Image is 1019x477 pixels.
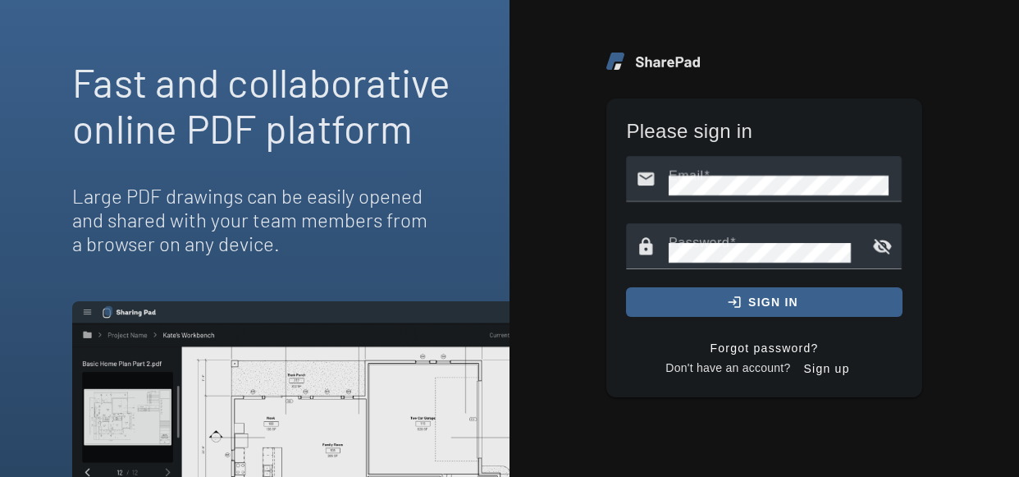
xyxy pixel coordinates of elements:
mat-icon: email_rounded [626,159,665,199]
mat-icon: lock [626,227,665,266]
mat-label: Password [669,236,729,250]
span: Sign up [803,354,849,383]
span: Forgot password? [710,333,818,363]
div: Large PDF drawings can be easily opened and shared with your team members from a browser on any d... [72,184,437,255]
img: Logo [606,53,700,70]
button: sign in [626,287,902,317]
mat-label: Email [669,168,704,182]
span: sign in [748,296,798,309]
button: Forgot password? [626,333,902,363]
button: Sign up [790,354,862,383]
div: Fast and collaborative online PDF platform [72,59,451,151]
span: Don't have an account? [665,360,790,376]
mat-icon: visibility_off [863,227,902,266]
span: Please sign in [626,119,752,143]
